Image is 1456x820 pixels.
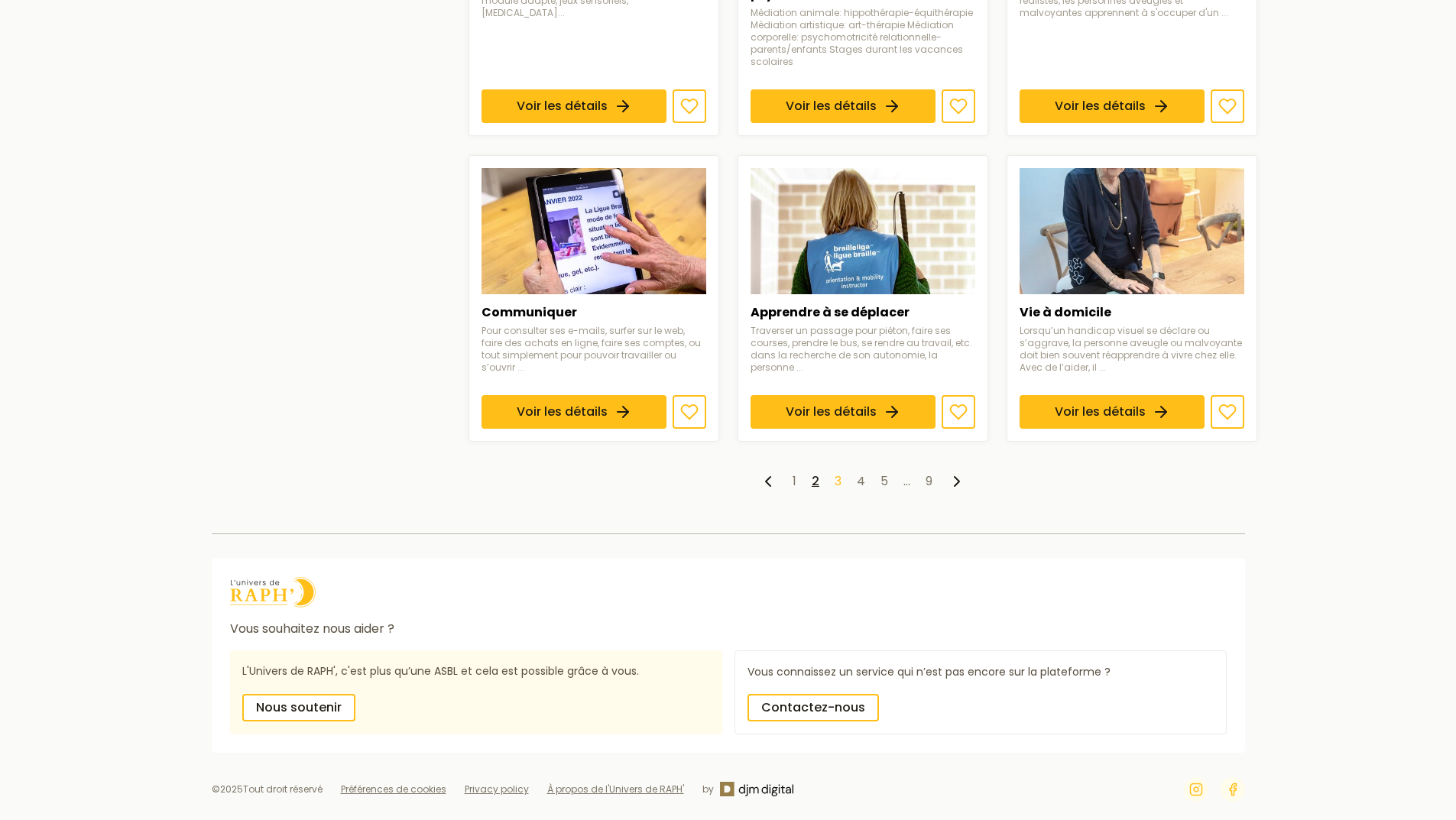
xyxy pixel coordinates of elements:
[1020,395,1205,429] a: Voir les détails
[702,782,793,796] a: by
[926,472,932,490] a: 9
[256,698,342,717] span: Nous soutenir
[942,395,975,429] button: Ajouter aux favoris
[1221,777,1245,802] a: Facebook de l'Univers de RAPH'
[1211,395,1244,429] button: Ajouter aux favoris
[747,694,879,721] a: Contactez-nous
[751,395,936,429] a: Voir les détails
[793,472,796,490] a: 1
[835,472,841,490] a: 3
[482,395,666,429] a: Voir les détails
[812,472,819,490] a: 2
[1184,777,1208,802] a: Instagram de l'Univers de RAPH'
[482,90,666,124] a: Voir les détails
[747,663,1214,682] p: Vous connaissez un service qui n’est pas encore sur la plateforme ?
[720,782,793,796] img: DJM digital logo
[230,577,316,608] img: logo Univers de Raph
[673,395,706,429] button: Ajouter aux favoris
[880,472,888,490] a: 5
[903,472,910,491] li: …
[230,620,1227,638] p: Vous souhaitez nous aider ?
[1211,90,1244,124] button: Ajouter aux favoris
[242,694,355,721] a: Nous soutenir
[702,783,714,796] span: by
[751,90,936,124] a: Voir les détails
[761,698,865,717] span: Contactez-nous
[857,472,865,490] a: 4
[673,90,706,124] button: Ajouter aux favoris
[465,783,529,796] a: Privacy policy
[1020,90,1205,124] a: Voir les détails
[212,783,323,796] li: © 2025 Tout droit réservé
[547,783,684,796] a: À propos de l'Univers de RAPH'
[242,663,710,682] p: L'Univers de RAPH', c'est plus qu’une ASBL et cela est possible grâce à vous.
[341,783,446,796] button: Préférences de cookies
[942,90,975,124] button: Ajouter aux favoris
